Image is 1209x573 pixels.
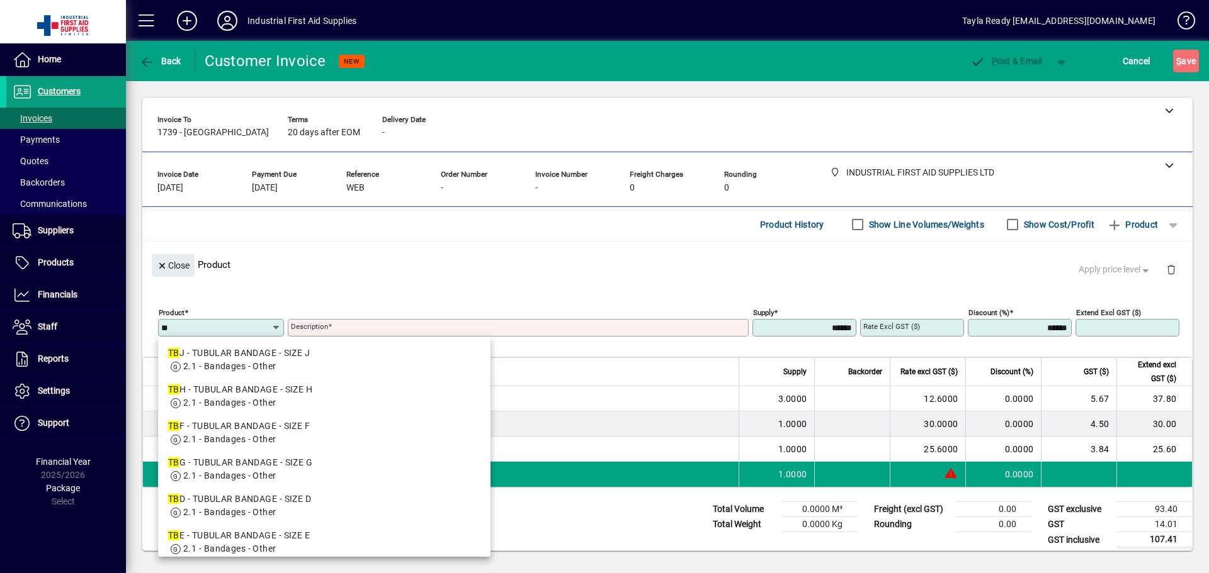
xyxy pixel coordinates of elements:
[956,517,1031,532] td: 0.00
[183,434,276,444] span: 2.1 - Bandages - Other
[346,183,365,193] span: WEB
[38,225,74,235] span: Suppliers
[1176,56,1181,66] span: S
[724,183,729,193] span: 0
[1116,386,1192,411] td: 37.80
[707,502,782,517] td: Total Volume
[6,247,126,279] a: Products
[1041,411,1116,437] td: 4.50
[13,177,65,187] span: Backorders
[158,378,491,414] mat-option: TBH - TUBULAR BANDAGE - SIZE H
[6,193,126,214] a: Communications
[168,494,179,504] em: TB
[992,56,997,66] span: P
[778,468,807,481] span: 1.0000
[159,308,184,317] mat-label: Product
[38,386,70,396] span: Settings
[1041,386,1116,411] td: 5.67
[1117,517,1193,532] td: 14.01
[990,365,1033,379] span: Discount (%)
[149,259,198,270] app-page-header-button: Close
[970,56,1043,66] span: ost & Email
[898,418,958,430] div: 30.0000
[962,11,1155,31] div: Tayla Ready [EMAIL_ADDRESS][DOMAIN_NAME]
[535,183,538,193] span: -
[157,128,269,138] span: 1739 - [GEOGRAPHIC_DATA]
[6,279,126,311] a: Financials
[900,365,958,379] span: Rate excl GST ($)
[778,443,807,455] span: 1.0000
[168,421,179,431] em: TB
[866,218,984,231] label: Show Line Volumes/Weights
[778,392,807,405] span: 3.0000
[6,108,126,129] a: Invoices
[168,420,480,433] div: F - TUBULAR BANDAGE - SIZE F
[848,365,882,379] span: Backorder
[13,113,52,123] span: Invoices
[126,50,195,72] app-page-header-button: Back
[252,183,278,193] span: [DATE]
[382,128,385,138] span: -
[139,56,181,66] span: Back
[13,156,48,166] span: Quotes
[753,308,774,317] mat-label: Supply
[1156,254,1186,284] button: Delete
[288,128,360,138] span: 20 days after EOM
[291,322,328,331] mat-label: Description
[898,443,958,455] div: 25.6000
[142,242,1193,287] div: Product
[183,543,276,554] span: 2.1 - Bandages - Other
[1176,51,1196,71] span: ave
[965,386,1041,411] td: 0.0000
[158,487,491,524] mat-option: TBD - TUBULAR BANDAGE - SIZE D
[6,408,126,439] a: Support
[1117,532,1193,548] td: 107.41
[1123,51,1150,71] span: Cancel
[963,50,1049,72] button: Post & Email
[13,199,87,209] span: Communications
[36,457,91,467] span: Financial Year
[344,57,360,65] span: NEW
[13,135,60,145] span: Payments
[1173,50,1199,72] button: Save
[1042,517,1117,532] td: GST
[6,150,126,172] a: Quotes
[247,11,356,31] div: Industrial First Aid Supplies
[630,183,635,193] span: 0
[6,172,126,193] a: Backorders
[38,321,57,331] span: Staff
[205,51,326,71] div: Customer Invoice
[1041,437,1116,462] td: 3.84
[38,353,69,364] span: Reports
[168,383,480,396] div: H - TUBULAR BANDAGE - SIZE H
[183,507,276,517] span: 2.1 - Bandages - Other
[38,289,77,299] span: Financials
[168,456,480,469] div: G - TUBULAR BANDAGE - SIZE G
[168,348,179,358] em: TB
[6,376,126,407] a: Settings
[183,398,276,408] span: 2.1 - Bandages - Other
[1116,411,1192,437] td: 30.00
[168,384,179,394] em: TB
[168,492,480,506] div: D - TUBULAR BANDAGE - SIZE D
[183,361,276,371] span: 2.1 - Bandages - Other
[965,411,1041,437] td: 0.0000
[168,457,179,467] em: TB
[863,322,920,331] mat-label: Rate excl GST ($)
[1168,3,1193,43] a: Knowledge Base
[1125,358,1176,386] span: Extend excl GST ($)
[167,9,207,32] button: Add
[868,502,956,517] td: Freight (excl GST)
[158,524,491,560] mat-option: TBE - TUBULAR BANDAGE - SIZE E
[782,517,858,532] td: 0.0000 Kg
[755,213,829,236] button: Product History
[707,517,782,532] td: Total Weight
[168,529,480,542] div: E - TUBULAR BANDAGE - SIZE E
[38,54,61,64] span: Home
[868,517,956,532] td: Rounding
[1079,263,1152,276] span: Apply price level
[968,308,1009,317] mat-label: Discount (%)
[1084,365,1109,379] span: GST ($)
[1117,502,1193,517] td: 93.40
[183,470,276,481] span: 2.1 - Bandages - Other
